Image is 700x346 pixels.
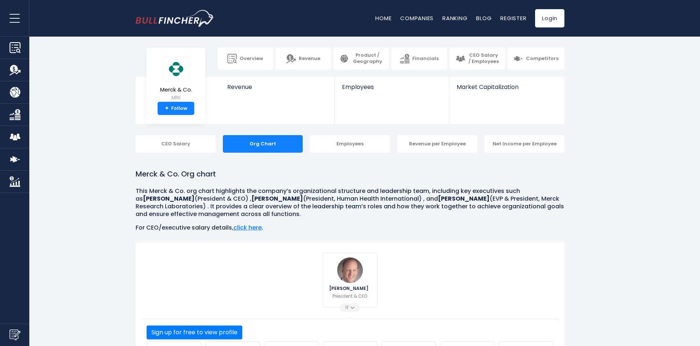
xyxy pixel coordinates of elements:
a: Companies [400,14,434,22]
p: For CEO/executive salary details, . [136,224,564,232]
b: [PERSON_NAME] [143,194,195,203]
a: Revenue [220,77,335,103]
strong: + [165,105,169,112]
span: Employees [342,83,441,90]
div: Net Income per Employee [485,135,564,153]
div: Revenue per Employee [397,135,477,153]
span: Merck & Co. [160,87,192,93]
span: Competitors [526,56,559,62]
a: Product / Geography [334,48,389,70]
span: [PERSON_NAME] [329,286,371,291]
a: Go to homepage [136,10,214,27]
span: 13 [345,306,351,309]
span: Revenue [227,83,327,90]
b: [PERSON_NAME] [251,194,303,203]
a: +Follow [158,102,194,115]
a: Overview [218,48,273,70]
p: This Merck & Co. org chart highlights the company’s organizational structure and leadership team,... [136,187,564,218]
a: Register [500,14,526,22]
span: Financials [412,56,439,62]
a: Login [535,9,564,27]
a: Financials [391,48,447,70]
div: Org Chart [223,135,303,153]
b: [PERSON_NAME] [438,194,490,203]
a: Robert M. Davis [PERSON_NAME] President & CEO 13 [323,253,377,308]
a: Competitors [508,48,564,70]
div: CEO Salary [136,135,215,153]
a: Home [375,14,391,22]
h1: Merck & Co. Org chart [136,168,564,179]
span: CEO Salary / Employees [468,52,499,65]
span: Revenue [299,56,320,62]
a: Employees [335,77,449,103]
a: Market Capitalization [449,77,564,103]
p: President & CEO [332,293,367,300]
button: Sign up for free to view profile [147,325,242,339]
a: Blog [476,14,491,22]
span: Market Capitalization [457,83,556,90]
div: Employees [310,135,390,153]
a: Merck & Co. MRK [160,56,192,102]
img: bullfincher logo [136,10,214,27]
img: Robert M. Davis [337,257,363,283]
span: Overview [240,56,263,62]
small: MRK [160,94,192,101]
a: CEO Salary / Employees [450,48,505,70]
a: click here [233,223,262,232]
span: Product / Geography [352,52,383,65]
a: Revenue [276,48,331,70]
a: Ranking [442,14,467,22]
